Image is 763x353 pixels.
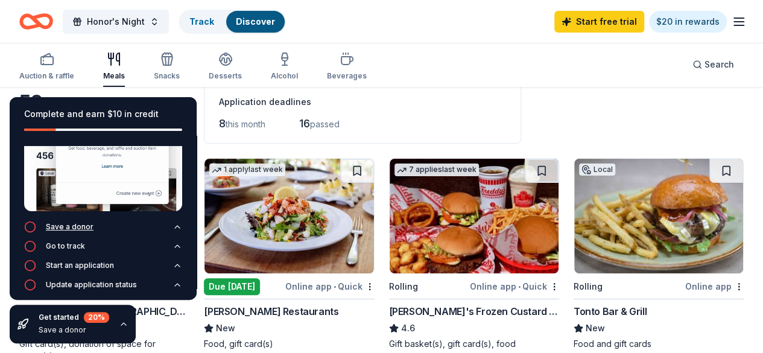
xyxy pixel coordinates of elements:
div: Start an application [46,261,114,270]
div: Complete and earn $10 in credit [24,107,182,121]
div: Auction & raffle [19,71,74,81]
div: Update application status [46,280,137,290]
div: Food and gift cards [574,338,744,350]
button: Update application status [24,279,182,298]
span: Honor's Night [87,14,145,29]
div: Rolling [389,279,418,294]
span: • [518,282,521,291]
div: Save a donor [39,325,109,335]
a: Discover [236,16,275,27]
div: 20 % [84,312,109,323]
div: Save a donor [46,222,93,232]
div: Local [579,164,615,176]
div: Due [DATE] [204,278,260,295]
button: Honor's Night [63,10,169,34]
div: Alcohol [271,71,298,81]
button: Save a donor [24,221,182,240]
button: Auction & raffle [19,47,74,87]
button: Beverages [327,47,367,87]
span: • [334,282,336,291]
a: Image for Cameron Mitchell Restaurants1 applylast weekDue [DATE]Online app•Quick[PERSON_NAME] Res... [204,158,374,350]
div: Tonto Bar & Grill [574,304,647,319]
span: this month [226,119,265,129]
div: [PERSON_NAME]'s Frozen Custard & Steakburgers [389,304,559,319]
img: Create [24,81,182,211]
span: New [216,321,235,336]
img: Image for Cameron Mitchell Restaurants [204,159,373,273]
button: Start an application [24,259,182,279]
a: Track [189,16,214,27]
span: New [586,321,605,336]
div: Online app Quick [285,279,375,294]
button: TrackDiscover [179,10,286,34]
div: Get started [39,312,109,323]
button: Search [683,52,744,77]
button: Meals [103,47,125,87]
div: [PERSON_NAME] Restaurants [204,304,338,319]
div: Beverages [327,71,367,81]
button: Desserts [209,47,242,87]
span: 16 [299,117,310,130]
div: Meals [103,71,125,81]
div: Food, gift card(s) [204,338,374,350]
span: 8 [219,117,226,130]
a: Image for Freddy's Frozen Custard & Steakburgers7 applieslast weekRollingOnline app•Quick[PERSON_... [389,158,559,350]
div: Gift basket(s), gift card(s), food [389,338,559,350]
div: Desserts [209,71,242,81]
span: Search [704,57,734,72]
a: Home [19,7,53,36]
button: Snacks [154,47,180,87]
img: Image for Tonto Bar & Grill [574,159,743,273]
span: 4.6 [401,321,415,336]
div: Online app [685,279,744,294]
div: Online app Quick [470,279,559,294]
a: Start free trial [554,11,644,33]
span: passed [310,119,340,129]
a: $20 in rewards [649,11,727,33]
div: 7 applies last week [394,164,479,176]
div: Go to track [46,241,85,251]
div: Snacks [154,71,180,81]
div: 1 apply last week [209,164,285,176]
button: Alcohol [271,47,298,87]
div: Application deadlines [219,95,506,109]
button: Go to track [24,240,182,259]
div: Rolling [574,279,603,294]
img: Image for Freddy's Frozen Custard & Steakburgers [390,159,559,273]
a: Image for Tonto Bar & GrillLocalRollingOnline appTonto Bar & GrillNewFood and gift cards [574,158,744,350]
